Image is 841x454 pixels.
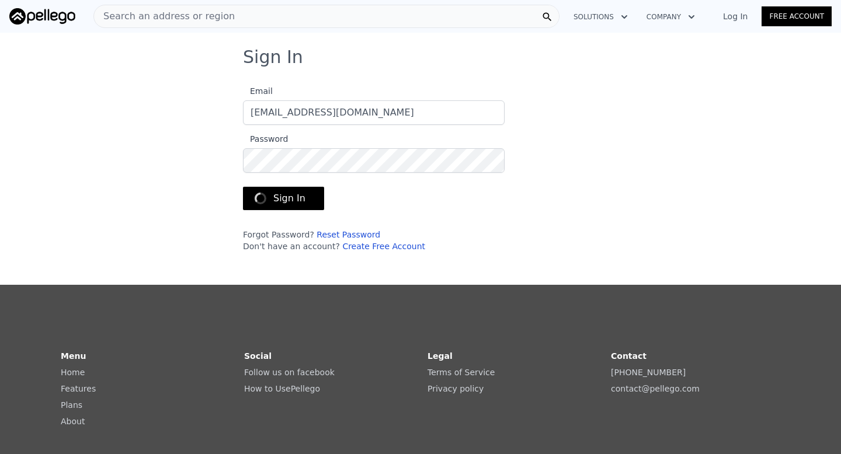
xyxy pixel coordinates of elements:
[762,6,832,26] a: Free Account
[243,134,288,144] span: Password
[243,86,273,96] span: Email
[61,400,82,410] a: Plans
[243,229,505,252] div: Forgot Password? Don't have an account?
[61,351,86,361] strong: Menu
[564,6,637,27] button: Solutions
[61,417,85,426] a: About
[244,351,272,361] strong: Social
[428,384,484,393] a: Privacy policy
[243,187,324,210] button: Sign In
[709,11,762,22] a: Log In
[342,242,425,251] a: Create Free Account
[94,9,235,23] span: Search an address or region
[244,368,335,377] a: Follow us on facebook
[317,230,380,239] a: Reset Password
[611,384,700,393] a: contact@pellego.com
[611,368,686,377] a: [PHONE_NUMBER]
[637,6,704,27] button: Company
[428,368,495,377] a: Terms of Service
[9,8,75,25] img: Pellego
[428,351,453,361] strong: Legal
[243,47,598,68] h3: Sign In
[244,384,320,393] a: How to UsePellego
[61,384,96,393] a: Features
[611,351,647,361] strong: Contact
[243,148,505,173] input: Password
[243,100,505,125] input: Email
[61,368,85,377] a: Home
